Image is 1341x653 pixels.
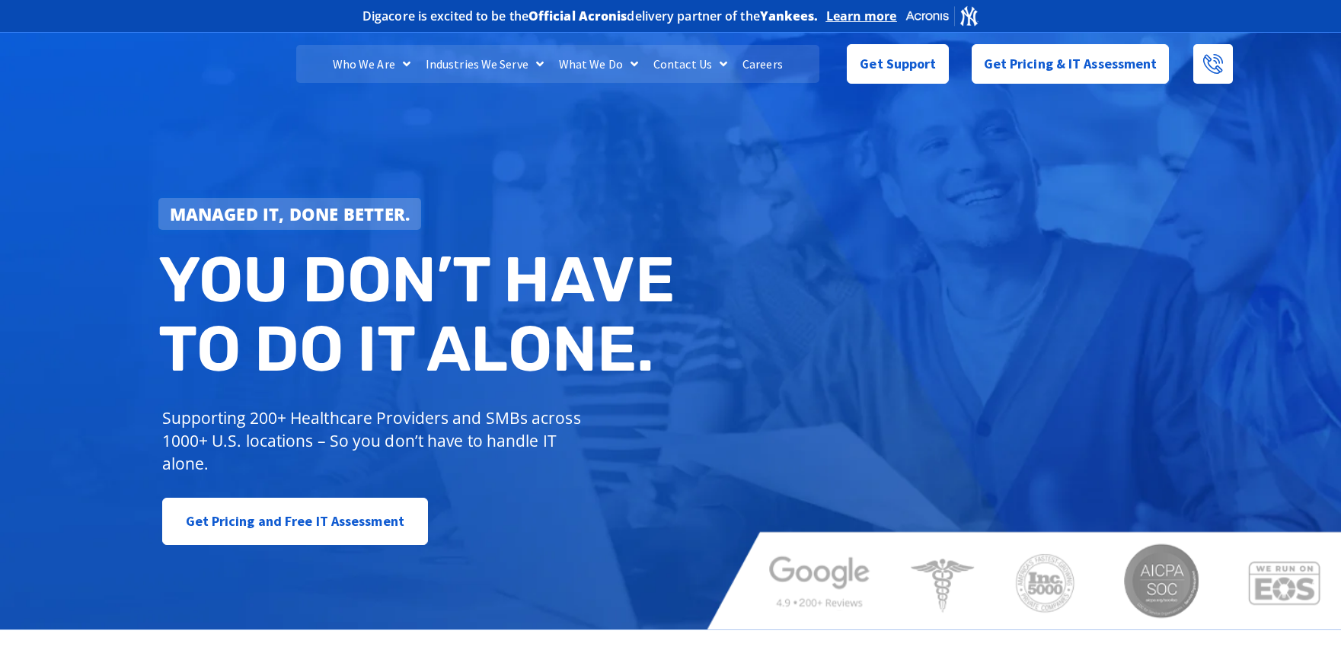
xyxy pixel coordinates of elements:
[972,44,1170,84] a: Get Pricing & IT Assessment
[826,8,897,24] a: Learn more
[158,245,682,384] h2: You don’t have to do IT alone.
[905,5,979,27] img: Acronis
[170,202,410,225] strong: Managed IT, done better.
[528,8,627,24] b: Official Acronis
[760,8,819,24] b: Yankees.
[107,40,218,88] img: DigaCore Technology Consulting
[296,45,819,83] nav: Menu
[418,45,551,83] a: Industries We Serve
[186,506,404,537] span: Get Pricing and Free IT Assessment
[847,44,948,84] a: Get Support
[162,406,588,475] p: Supporting 200+ Healthcare Providers and SMBs across 1000+ U.S. locations – So you don’t have to ...
[860,49,936,79] span: Get Support
[646,45,735,83] a: Contact Us
[735,45,790,83] a: Careers
[551,45,646,83] a: What We Do
[362,10,819,22] h2: Digacore is excited to be the delivery partner of the
[158,198,422,230] a: Managed IT, done better.
[325,45,418,83] a: Who We Are
[984,49,1157,79] span: Get Pricing & IT Assessment
[162,498,428,545] a: Get Pricing and Free IT Assessment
